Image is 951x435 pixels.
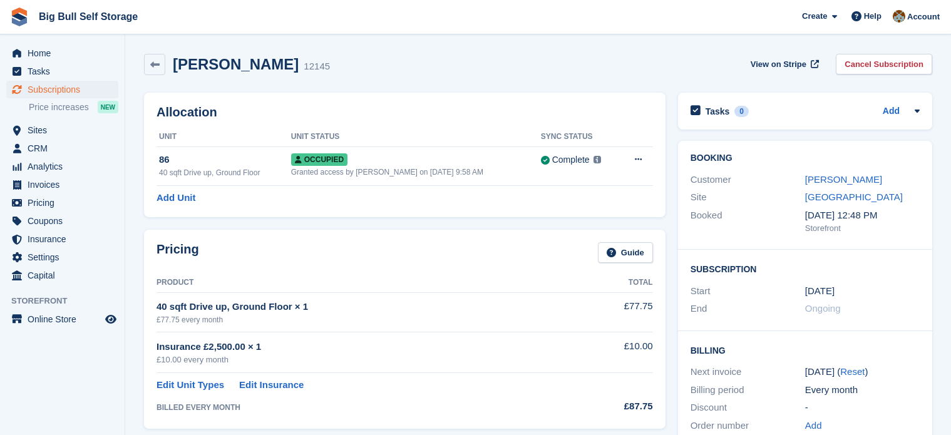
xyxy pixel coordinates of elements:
[29,100,118,114] a: Price increases NEW
[6,158,118,175] a: menu
[157,127,291,147] th: Unit
[706,106,730,117] h2: Tasks
[836,54,932,74] a: Cancel Subscription
[157,354,573,366] div: £10.00 every month
[6,248,118,266] a: menu
[805,401,920,415] div: -
[6,176,118,193] a: menu
[6,194,118,212] a: menu
[29,101,89,113] span: Price increases
[691,173,805,187] div: Customer
[893,10,905,23] img: Mike Llewellen Palmer
[541,127,619,147] th: Sync Status
[805,383,920,397] div: Every month
[691,302,805,316] div: End
[691,153,920,163] h2: Booking
[805,222,920,235] div: Storefront
[691,190,805,205] div: Site
[157,242,199,263] h2: Pricing
[157,191,195,205] a: Add Unit
[691,401,805,415] div: Discount
[6,63,118,80] a: menu
[746,54,821,74] a: View on Stripe
[291,166,541,178] div: Granted access by [PERSON_NAME] on [DATE] 9:58 AM
[34,6,143,27] a: Big Bull Self Storage
[6,81,118,98] a: menu
[157,378,224,392] a: Edit Unit Types
[304,59,330,74] div: 12145
[28,267,103,284] span: Capital
[6,140,118,157] a: menu
[28,194,103,212] span: Pricing
[157,273,573,293] th: Product
[157,314,573,325] div: £77.75 every month
[6,310,118,328] a: menu
[594,156,601,163] img: icon-info-grey-7440780725fd019a000dd9b08b2336e03edf1995a4989e88bcd33f0948082b44.svg
[552,153,590,166] div: Complete
[691,383,805,397] div: Billing period
[28,158,103,175] span: Analytics
[239,378,304,392] a: Edit Insurance
[157,105,653,120] h2: Allocation
[691,419,805,433] div: Order number
[28,44,103,62] span: Home
[802,10,827,23] span: Create
[691,208,805,235] div: Booked
[6,121,118,139] a: menu
[28,81,103,98] span: Subscriptions
[840,366,865,377] a: Reset
[28,248,103,266] span: Settings
[691,365,805,379] div: Next invoice
[864,10,882,23] span: Help
[28,230,103,248] span: Insurance
[805,192,903,202] a: [GEOGRAPHIC_DATA]
[173,56,299,73] h2: [PERSON_NAME]
[159,167,291,178] div: 40 sqft Drive up, Ground Floor
[6,267,118,284] a: menu
[734,106,749,117] div: 0
[28,140,103,157] span: CRM
[691,344,920,356] h2: Billing
[805,303,841,314] span: Ongoing
[28,212,103,230] span: Coupons
[573,399,652,414] div: £87.75
[573,273,652,293] th: Total
[573,292,652,332] td: £77.75
[157,300,573,314] div: 40 sqft Drive up, Ground Floor × 1
[6,230,118,248] a: menu
[98,101,118,113] div: NEW
[28,176,103,193] span: Invoices
[805,208,920,223] div: [DATE] 12:48 PM
[28,121,103,139] span: Sites
[573,332,652,373] td: £10.00
[883,105,900,119] a: Add
[805,174,882,185] a: [PERSON_NAME]
[691,284,805,299] div: Start
[598,242,653,263] a: Guide
[907,11,940,23] span: Account
[291,153,347,166] span: Occupied
[103,312,118,327] a: Preview store
[6,44,118,62] a: menu
[28,310,103,328] span: Online Store
[28,63,103,80] span: Tasks
[157,340,573,354] div: Insurance £2,500.00 × 1
[291,127,541,147] th: Unit Status
[11,295,125,307] span: Storefront
[805,284,835,299] time: 2022-12-17 00:00:00 UTC
[691,262,920,275] h2: Subscription
[805,419,822,433] a: Add
[157,402,573,413] div: BILLED EVERY MONTH
[10,8,29,26] img: stora-icon-8386f47178a22dfd0bd8f6a31ec36ba5ce8667c1dd55bd0f319d3a0aa187defe.svg
[751,58,806,71] span: View on Stripe
[6,212,118,230] a: menu
[805,365,920,379] div: [DATE] ( )
[159,153,291,167] div: 86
